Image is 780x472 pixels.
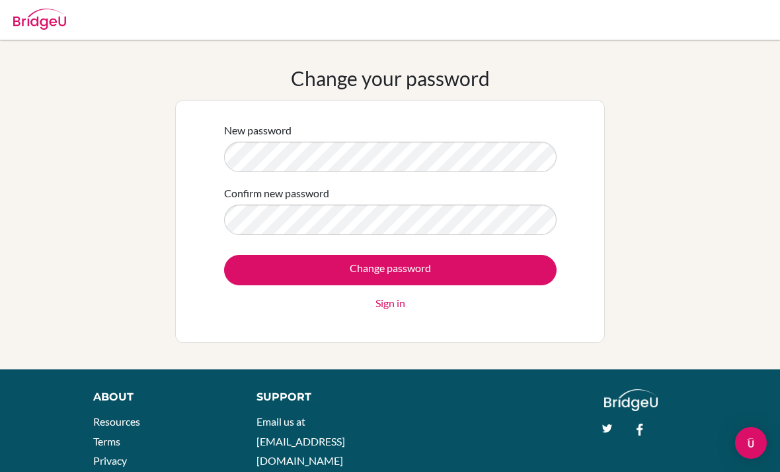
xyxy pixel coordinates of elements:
img: Bridge-U [13,9,66,30]
img: logo_white@2x-f4f0deed5e89b7ecb1c2cc34c3e3d731f90f0f143d5ea2071677605dd97b5244.png [604,389,658,411]
a: Resources [93,415,140,428]
a: Sign in [375,295,405,311]
label: Confirm new password [224,185,329,201]
a: Privacy [93,454,127,467]
div: About [93,389,227,405]
a: Email us at [EMAIL_ADDRESS][DOMAIN_NAME] [256,415,345,467]
input: Change password [224,255,557,285]
div: Open Intercom Messenger [735,427,767,459]
div: Support [256,389,377,405]
label: New password [224,122,292,138]
h1: Change your password [291,66,490,90]
a: Terms [93,435,120,448]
